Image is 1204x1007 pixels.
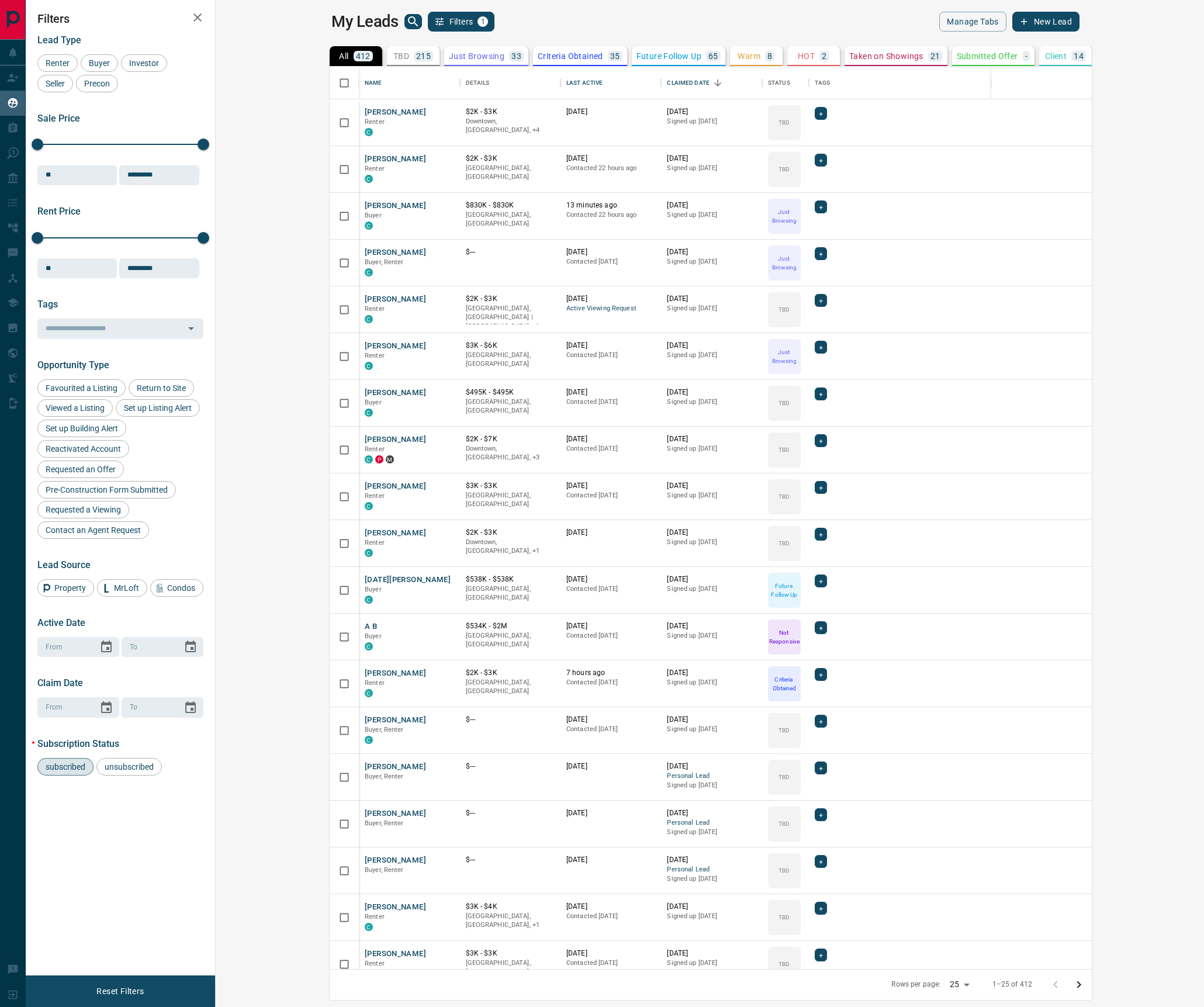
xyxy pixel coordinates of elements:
[815,154,827,167] div: +
[708,52,718,60] p: 65
[365,445,385,453] span: Renter
[819,528,823,540] span: +
[37,440,129,458] div: Reactivated Account
[1045,52,1067,60] p: Client
[779,492,790,501] p: TBD
[636,52,701,60] p: Future Follow Up
[466,762,555,771] p: $---
[365,341,426,352] button: [PERSON_NAME]
[667,762,756,771] p: [DATE]
[466,715,555,725] p: $---
[121,54,167,72] div: Investor
[365,165,385,172] span: Renter
[365,434,426,445] button: [PERSON_NAME]
[667,668,756,678] p: [DATE]
[779,118,790,127] p: TBD
[667,397,756,407] p: Signed up [DATE]
[566,257,655,267] p: Contacted [DATE]
[466,668,555,678] p: $2K - $3K
[365,502,373,510] div: condos.ca
[566,491,655,500] p: Contacted [DATE]
[667,771,756,781] span: Personal Lead
[815,200,827,213] div: +
[566,164,655,173] p: Contacted 22 hours ago
[769,254,800,272] p: Just Browsing
[365,679,385,687] span: Renter
[566,762,655,771] p: [DATE]
[466,808,555,818] p: $---
[365,175,373,183] div: condos.ca
[667,434,756,444] p: [DATE]
[466,444,555,462] p: North York, West End, Toronto
[101,762,158,771] span: unsubscribed
[179,635,202,659] button: Choose date
[667,874,756,884] p: Signed up [DATE]
[37,481,176,499] div: Pre-Construction Form Submitted
[393,52,409,60] p: TBD
[365,294,426,305] button: [PERSON_NAME]
[667,855,756,865] p: [DATE]
[76,75,118,92] div: Precon
[466,528,555,538] p: $2K - $3K
[466,117,555,135] p: North York, West End, East End, Toronto
[779,539,790,548] p: TBD
[466,621,555,631] p: $534K - $2M
[566,678,655,687] p: Contacted [DATE]
[819,295,823,306] span: +
[37,75,73,92] div: Seller
[37,521,149,539] div: Contact an Agent Request
[466,247,555,257] p: $---
[566,902,655,912] p: [DATE]
[566,668,655,678] p: 7 hours ago
[365,399,382,406] span: Buyer
[466,164,555,182] p: [GEOGRAPHIC_DATA], [GEOGRAPHIC_DATA]
[667,491,756,500] p: Signed up [DATE]
[1012,12,1080,32] button: New Lead
[815,294,827,307] div: +
[566,107,655,117] p: [DATE]
[1025,52,1027,60] p: -
[97,579,147,597] div: MrLoft
[375,455,383,463] div: property.ca
[116,399,200,417] div: Set up Listing Alert
[566,210,655,220] p: Contacted 22 hours ago
[50,583,90,593] span: Property
[815,902,827,915] div: +
[566,351,655,360] p: Contacted [DATE]
[331,12,399,31] h1: My Leads
[566,715,655,725] p: [DATE]
[449,52,504,60] p: Just Browsing
[815,949,827,961] div: +
[566,397,655,407] p: Contacted [DATE]
[939,12,1006,32] button: Manage Tabs
[365,762,426,773] button: [PERSON_NAME]
[41,383,122,393] span: Favourited a Listing
[566,294,655,304] p: [DATE]
[815,387,827,400] div: +
[428,12,495,32] button: Filters1
[815,341,827,354] div: +
[566,67,603,99] div: Last Active
[849,52,923,60] p: Taken on Showings
[365,668,426,679] button: [PERSON_NAME]
[779,773,790,781] p: TBD
[365,481,426,492] button: [PERSON_NAME]
[37,617,85,628] span: Active Date
[466,397,555,416] p: [GEOGRAPHIC_DATA], [GEOGRAPHIC_DATA]
[566,855,655,865] p: [DATE]
[466,575,555,584] p: $538K - $538K
[365,539,385,546] span: Renter
[815,762,827,774] div: +
[466,538,555,556] p: Toronto
[815,107,827,120] div: +
[667,294,756,304] p: [DATE]
[365,352,385,359] span: Renter
[779,726,790,735] p: TBD
[667,107,756,117] p: [DATE]
[365,455,373,463] div: condos.ca
[561,67,661,99] div: Last Active
[566,304,655,314] span: Active Viewing Request
[945,976,973,993] div: 25
[479,18,487,26] span: 1
[365,362,373,370] div: condos.ca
